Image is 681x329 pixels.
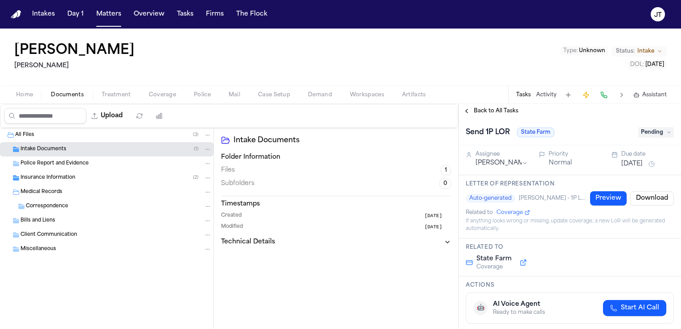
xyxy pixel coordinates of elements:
[493,309,545,316] div: Ready to make calls
[476,151,528,158] div: Assignee
[86,108,128,124] button: Upload
[646,159,657,169] button: Snooze task
[630,62,644,67] span: DOL :
[21,146,66,153] span: Intake Documents
[221,212,242,220] span: Created
[621,304,659,313] span: Start AI Call
[221,200,451,209] h3: Timestamps
[93,6,125,22] button: Matters
[493,300,545,309] div: AI Voice Agent
[621,151,674,158] div: Due date
[645,62,664,67] span: [DATE]
[51,91,84,99] span: Documents
[4,108,86,124] input: Search files
[21,189,62,196] span: Medical Records
[590,191,627,206] button: Open preview
[14,43,135,59] button: Edit matter name
[519,195,585,202] span: [PERSON_NAME] - 1P Letter of Representation • [DATE] 9:28:46 AM
[642,91,667,99] span: Assistant
[350,91,384,99] span: Workspaces
[466,282,674,289] h3: Actions
[21,231,77,239] span: Client Communication
[477,304,484,313] span: 🤖
[536,91,557,99] button: Activity
[29,6,58,22] button: Intakes
[517,127,554,137] span: State Farm
[21,174,75,182] span: Insurance Information
[496,209,530,216] button: Open coverage
[549,151,601,158] div: Priority
[15,132,34,139] span: All Files
[26,203,68,210] span: Correspondence
[202,6,227,22] button: Firms
[516,91,531,99] button: Tasks
[459,107,523,115] button: Back to All Tasks
[424,212,442,220] span: [DATE]
[598,89,610,101] button: Make a Call
[633,91,667,99] button: Assistant
[424,212,451,220] button: [DATE]
[616,48,635,55] span: Status:
[14,61,138,71] h2: [PERSON_NAME]
[611,46,667,57] button: Change status from Intake
[549,159,572,168] button: Normal
[637,48,654,55] span: Intake
[439,179,451,189] span: 0
[258,91,290,99] span: Case Setup
[233,6,271,22] button: The Flock
[466,194,515,203] span: Auto‑generated
[562,89,574,101] button: Add Task
[579,48,605,53] span: Unknown
[496,209,523,216] span: Coverage
[193,175,198,180] span: ( 2 )
[194,91,211,99] span: Police
[561,46,608,55] button: Edit Type: Unknown
[441,165,451,175] span: 1
[563,48,578,53] span: Type :
[64,6,87,22] button: Day 1
[630,191,674,206] button: Download
[21,246,56,253] span: Miscellaneous
[221,223,243,231] span: Modified
[102,91,131,99] span: Treatment
[16,91,33,99] span: Home
[149,91,176,99] span: Coverage
[424,223,442,231] span: [DATE]
[424,223,451,231] button: [DATE]
[193,132,198,137] span: ( 3 )
[402,91,426,99] span: Artifacts
[308,91,332,99] span: Demand
[14,43,135,59] h1: [PERSON_NAME]
[474,107,518,115] span: Back to All Tasks
[234,135,451,146] h2: Intake Documents
[221,238,275,247] h3: Technical Details
[173,6,197,22] button: Tasks
[476,263,512,271] span: Coverage
[466,218,674,233] div: If anything looks wrong or missing, update coverage; a new LoR will be generated automatically.
[221,166,235,175] span: Files
[11,10,21,19] img: Finch Logo
[194,147,198,152] span: ( 1 )
[466,209,493,216] span: Related to
[11,10,21,19] a: Home
[603,300,666,316] button: Start AI Call
[628,60,667,69] button: Edit DOL: 2025-07-02
[221,179,254,188] span: Subfolders
[21,217,55,225] span: Bills and Liens
[638,127,674,138] span: Pending
[621,160,643,169] button: [DATE]
[580,89,592,101] button: Create Immediate Task
[462,125,513,140] h1: Send 1P LOR
[130,6,168,22] button: Overview
[229,91,240,99] span: Mail
[21,160,89,168] span: Police Report and Evidence
[476,255,512,263] span: State Farm
[221,238,451,247] button: Technical Details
